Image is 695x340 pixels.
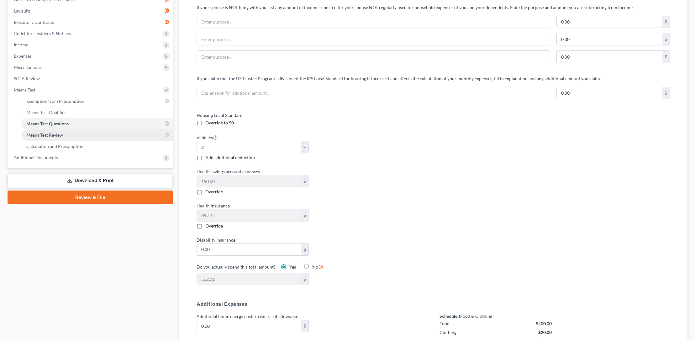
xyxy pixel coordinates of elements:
[301,243,308,255] div: $
[197,209,301,221] input: 0.00
[14,155,58,160] span: Additional Documents
[301,273,308,285] div: $
[197,243,301,255] input: 0.00
[197,33,550,45] input: Enter purpose...
[557,87,662,99] input: 0.00
[557,16,662,28] input: 0.00
[440,321,450,327] div: Food
[301,209,308,221] div: $
[8,173,173,188] a: Download & Print
[312,264,318,269] span: No
[21,96,173,107] a: Exemption from Presumption
[557,51,662,63] input: 0.00
[14,65,42,70] span: Miscellaneous
[440,313,460,319] strong: Schedule J
[197,51,550,63] input: Enter purpose...
[9,5,173,17] a: Lawsuits
[21,129,173,141] a: Means Test Review
[197,16,550,28] input: Enter purpose...
[14,76,40,81] span: SOFA Review
[197,264,276,270] label: Do you actually spend this total amount?
[205,120,234,125] span: Override to $0
[9,17,173,28] a: Executory Contracts
[14,53,32,59] span: Expenses
[14,31,71,36] span: Codebtors Insiders & Notices
[21,107,173,118] a: Means Test Qualifier
[193,237,430,243] label: Disability insurance
[193,112,430,118] label: Housing Local Standard
[8,191,173,204] a: Review & File
[197,133,218,141] label: Vehicles
[536,321,552,327] div: $400.00
[14,42,28,47] span: Income
[14,19,54,25] span: Executory Contracts
[662,51,670,63] div: $
[21,118,173,129] a: Means Test Questions
[538,329,552,336] div: $20.00
[193,313,430,320] label: Additional home energy costs in excess of allowance
[289,264,296,269] span: Yes
[301,320,308,332] div: $
[193,168,430,175] label: Health savings account expenses
[557,33,662,45] input: 0.00
[26,110,66,115] span: Means Test Qualifier
[193,202,430,209] label: Health insurance
[301,175,308,187] div: $
[662,16,670,28] div: $
[26,121,69,126] span: Means Test Questions
[440,313,551,319] div: Food & Clothing
[26,132,63,138] span: Means Test Review
[662,33,670,45] div: $
[205,189,223,194] span: Override
[662,87,670,99] div: $
[26,144,83,149] span: Calculation and Presumption
[197,175,301,187] input: 0.00
[9,73,173,84] a: SOFA Review
[26,98,84,104] span: Exemption from Presumption
[14,8,31,13] span: Lawsuits
[205,155,255,160] span: Add additional deduction
[197,300,670,308] h5: Additional Expenses
[197,4,670,11] p: If your spouse is NOT filing with you, list any amount of income reported for your spouse NOT reg...
[197,76,670,82] p: If you claim that the US Trustee Program's division of the IRS Local Standard for housing is inco...
[197,87,550,99] input: Explanation for addtional amount...
[14,87,35,92] span: Means Test
[21,141,173,152] a: Calculation and Presumption
[440,329,456,336] div: Clothing
[197,320,301,332] input: 0.00
[205,223,223,228] span: Override
[197,273,301,285] input: 0.00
